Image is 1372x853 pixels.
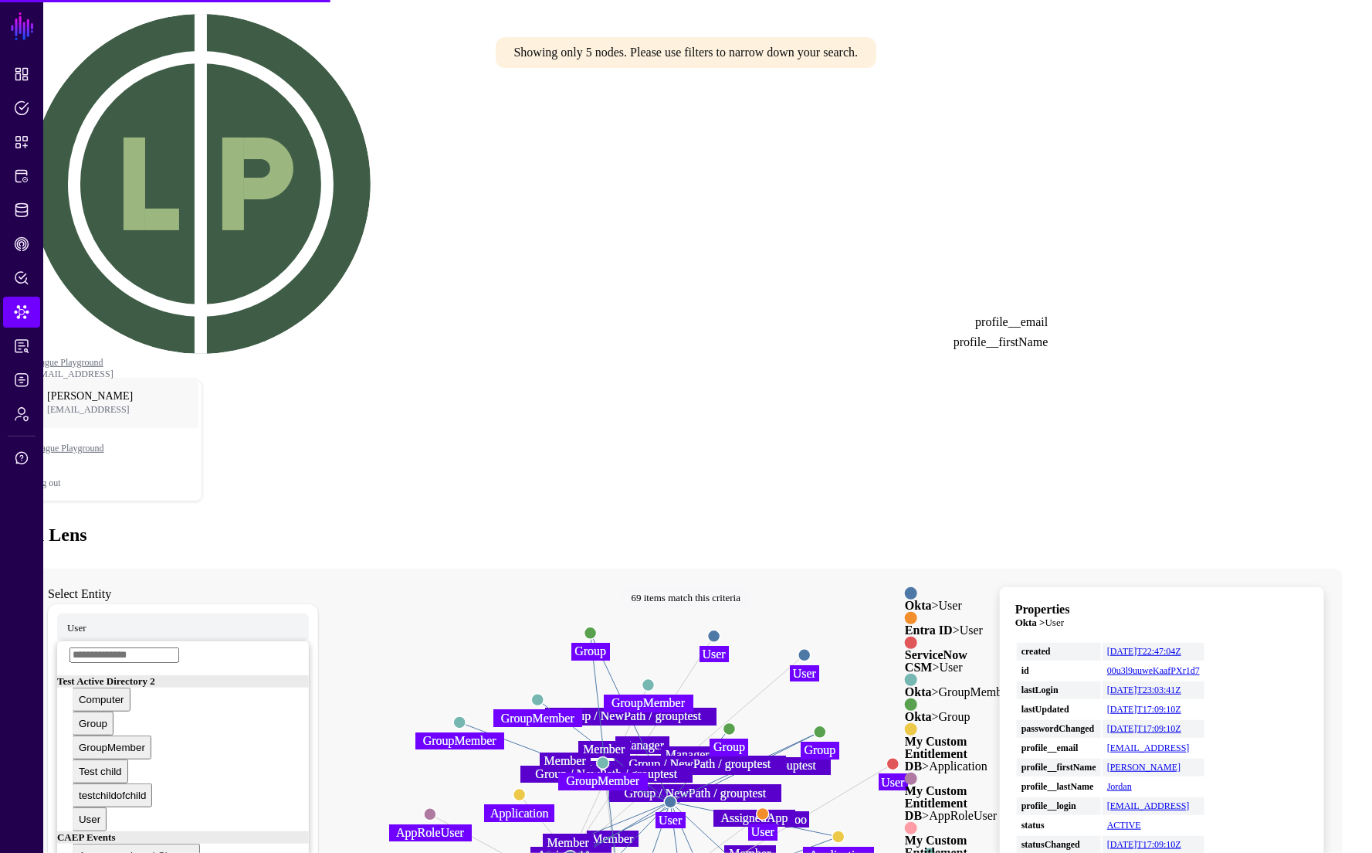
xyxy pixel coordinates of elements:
h2: Data Lens [6,525,1366,545]
div: > AppRoleUser [905,785,1012,822]
a: [DATE]T17:09:10Z [1107,704,1181,715]
a: Identity Data Fabric [3,195,40,226]
img: svg+xml;base64,PHN2ZyB3aWR0aD0iNDQwIiBoZWlnaHQ9IjQ0MCIgdmlld0JveD0iMCAwIDQ0MCA0NDAiIGZpbGw9Im5vbm... [31,14,371,354]
a: Data Lens [3,297,40,328]
div: [EMAIL_ADDRESS] [31,369,202,380]
text: Member [547,836,590,849]
div: CAEP Events [57,831,309,844]
strong: statusChanged [1021,839,1096,851]
a: SGNL [9,9,36,43]
text: Group [805,743,836,757]
text: GroupMember [501,712,575,726]
span: Computer [79,694,124,705]
text: AssignedApp [721,811,788,825]
span: User [79,814,100,825]
span: Reports [14,338,29,354]
a: Logs [3,365,40,396]
text: User [793,667,817,680]
a: League Playground [32,423,202,473]
div: Log out [32,477,202,489]
strong: profile__firstName [1021,762,1096,773]
strong: profile__email [1021,743,1096,754]
a: 00u3l9uuweKaafPXr1d7 [1107,665,1200,676]
strong: ServiceNow CSM [905,648,967,674]
text: GroupMember [611,697,686,711]
a: CAEP Hub [3,229,40,260]
text: Application [490,807,548,821]
span: Logs [14,372,29,388]
strong: My Custom Entitlement DB [905,735,967,773]
span: [EMAIL_ADDRESS] [47,404,151,416]
strong: lastUpdated [1021,704,1096,715]
span: Identity Data Fabric [14,202,29,218]
text: Member [591,832,634,845]
span: Dashboard [14,66,29,82]
strong: Entra ID [905,624,953,637]
div: profile__firstName [954,335,1048,349]
a: Policy Lens [3,263,40,294]
a: [EMAIL_ADDRESS] [1107,743,1190,753]
div: Test Active Directory 2 [57,675,309,688]
a: Snippets [3,127,40,158]
div: > Application [905,736,1012,773]
h4: User [1015,617,1309,629]
button: Test child [73,760,128,783]
span: League Playground [32,443,155,454]
text: Manager [620,739,664,753]
div: > User [905,624,1012,637]
text: GroupMember [423,734,497,748]
text: Foo [788,813,807,826]
div: 69 items match this criteria [622,587,750,609]
div: > User [905,600,1012,612]
span: [PERSON_NAME] [47,390,151,403]
span: Support [14,450,29,466]
text: User [751,826,775,839]
span: testchildofchild [79,790,146,801]
strong: created [1021,646,1096,658]
a: Reports [3,331,40,362]
span: User [67,622,86,634]
button: Group [73,712,113,736]
a: [PERSON_NAME] [1107,762,1181,773]
button: testchildofchild [73,783,152,807]
a: Admin [3,399,40,430]
a: [DATE]T17:09:10Z [1107,723,1181,734]
a: Policies [3,93,40,124]
text: Manager [666,748,710,762]
label: Select Entity [48,587,111,600]
a: [DATE]T23:03:41Z [1107,685,1181,695]
span: Admin [14,406,29,422]
a: League Playground [31,357,103,368]
strong: Okta [905,599,932,612]
a: [DATE]T22:47:04Z [1107,646,1181,657]
strong: lastLogin [1021,685,1096,696]
strong: My Custom Entitlement DB [905,784,967,822]
text: User [659,814,683,827]
span: CAEP Hub [14,236,29,252]
a: Jordan [1107,781,1132,792]
text: AppRoleUser [396,826,465,840]
span: Policy Lens [14,270,29,286]
button: Computer [73,688,130,712]
strong: Okta [905,685,932,698]
strong: profile__login [1021,800,1096,812]
text: Group / NewPath / grouptest [560,709,702,723]
div: > Group [905,711,1012,723]
strong: profile__lastName [1021,781,1096,793]
text: Group / NewPath / grouptest [625,787,767,800]
div: profile__email [975,315,1048,329]
strong: id [1021,665,1096,677]
a: Dashboard [3,59,40,90]
h3: Properties [1015,603,1309,617]
text: Group / NewPath / grouptest [536,767,678,781]
div: > GroupMember [905,686,1012,698]
text: Member [583,743,625,756]
text: Member [588,763,631,776]
text: Group / NewPath / grouptest [629,757,771,771]
span: GroupMember [79,742,145,753]
span: Snippets [14,134,29,150]
span: Data Lens [14,304,29,320]
text: Group [574,644,606,658]
span: Policies [14,100,29,116]
span: Protected Systems [14,168,29,184]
